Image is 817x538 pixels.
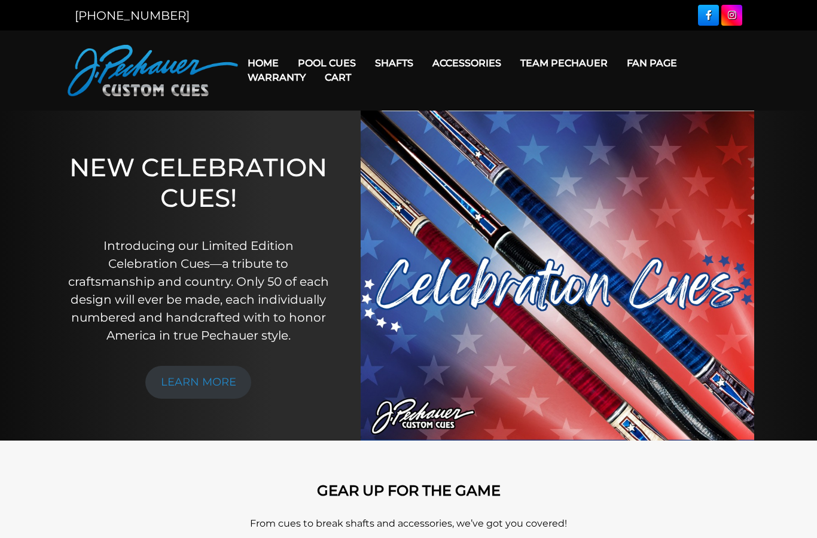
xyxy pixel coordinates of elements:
h1: NEW CELEBRATION CUES! [67,152,329,220]
p: Introducing our Limited Edition Celebration Cues—a tribute to craftsmanship and country. Only 50 ... [67,237,329,344]
a: Team Pechauer [511,48,617,78]
a: Warranty [238,62,315,93]
a: Home [238,48,288,78]
a: Cart [315,62,361,93]
strong: GEAR UP FOR THE GAME [317,482,501,499]
a: Pool Cues [288,48,365,78]
a: Accessories [423,48,511,78]
p: From cues to break shafts and accessories, we’ve got you covered! [68,516,749,531]
img: Pechauer Custom Cues [68,45,238,96]
a: LEARN MORE [145,366,252,399]
a: [PHONE_NUMBER] [75,8,190,23]
a: Shafts [365,48,423,78]
a: Fan Page [617,48,687,78]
